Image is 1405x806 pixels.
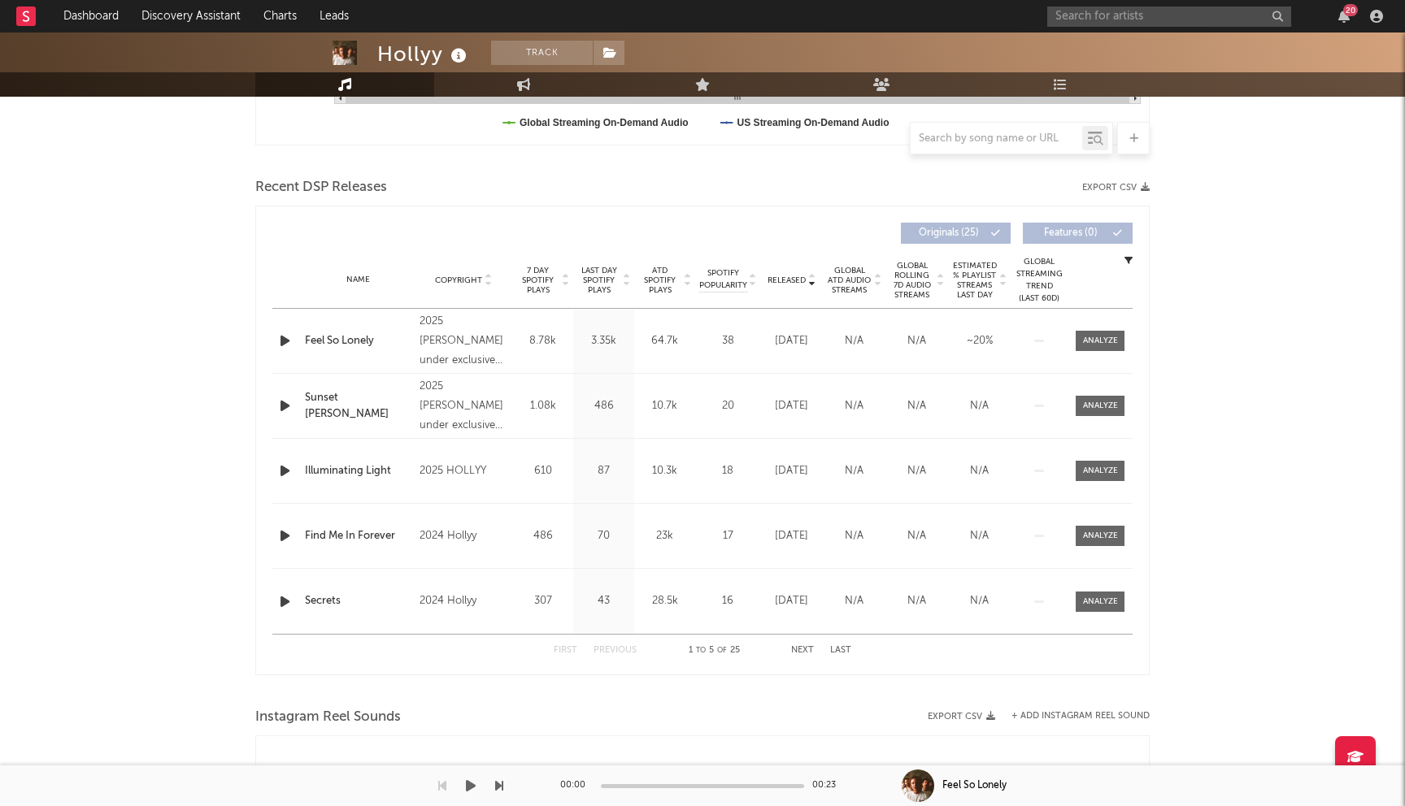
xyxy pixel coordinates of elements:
span: Global Rolling 7D Audio Streams [890,261,934,300]
div: 38 [699,333,756,349]
div: 00:23 [812,776,845,795]
span: Global ATD Audio Streams [827,266,872,295]
text: Global Streaming On-Demand Audio [520,117,689,128]
div: N/A [952,463,1007,479]
div: 2024 Hollyy [420,526,508,546]
div: [DATE] [764,398,819,414]
div: 8.78k [516,333,569,349]
div: 64.7k [638,333,691,349]
div: Global Streaming Trend (Last 60D) [1015,256,1064,305]
div: N/A [827,333,881,349]
div: 1.08k [516,398,569,414]
div: Name [305,274,411,286]
div: N/A [952,398,1007,414]
div: 486 [577,398,630,414]
span: Instagram Reel Sounds [255,708,401,727]
span: Originals ( 25 ) [911,228,986,238]
button: Originals(25) [901,223,1011,244]
div: 1 5 25 [669,641,759,661]
a: Find Me In Forever [305,528,411,544]
div: 307 [516,593,569,609]
div: 20 [1343,4,1358,16]
span: of [717,647,727,654]
div: N/A [890,593,944,609]
button: Track [491,41,593,65]
span: Estimated % Playlist Streams Last Day [952,261,997,300]
div: + Add Instagram Reel Sound [995,712,1150,721]
button: Previous [594,646,637,655]
button: Next [791,646,814,655]
div: Feel So Lonely [942,778,1007,793]
a: Sunset [PERSON_NAME] [305,390,411,422]
div: Hollyy [377,41,471,67]
span: Released [768,275,806,285]
button: Export CSV [928,712,995,721]
div: 18 [699,463,756,479]
div: 28.5k [638,593,691,609]
span: Last Day Spotify Plays [577,266,620,295]
span: ATD Spotify Plays [638,266,681,295]
div: 3.35k [577,333,630,349]
button: Last [830,646,851,655]
span: Spotify Popularity [699,267,747,292]
div: 2025 HOLLYY [420,461,508,481]
a: Secrets [305,593,411,609]
div: 610 [516,463,569,479]
div: [DATE] [764,528,819,544]
a: Illuminating Light [305,463,411,479]
div: 23k [638,528,691,544]
button: + Add Instagram Reel Sound [1011,712,1150,721]
span: Recent DSP Releases [255,178,387,197]
div: N/A [890,463,944,479]
button: Export CSV [1082,183,1150,193]
div: [DATE] [764,463,819,479]
div: 10.3k [638,463,691,479]
div: N/A [827,528,881,544]
button: 20 [1338,10,1350,23]
span: 7 Day Spotify Plays [516,266,559,295]
div: 00:00 [560,776,593,795]
text: US Streaming On-Demand Audio [737,117,890,128]
div: 486 [516,528,569,544]
a: Feel So Lonely [305,333,411,349]
div: 2024 Hollyy [420,591,508,611]
div: 10.7k [638,398,691,414]
span: Copyright [435,275,482,285]
div: N/A [827,463,881,479]
button: First [554,646,577,655]
div: N/A [890,333,944,349]
span: to [696,647,706,654]
div: 70 [577,528,630,544]
div: N/A [827,398,881,414]
div: 20 [699,398,756,414]
div: 43 [577,593,630,609]
div: [DATE] [764,593,819,609]
div: 2025 [PERSON_NAME] under exclusive license to Easy Does It Distribution [420,312,508,370]
div: [DATE] [764,333,819,349]
div: N/A [952,528,1007,544]
div: 17 [699,528,756,544]
div: ~ 20 % [952,333,1007,349]
span: Features ( 0 ) [1033,228,1108,238]
input: Search by song name or URL [911,132,1082,145]
div: N/A [890,398,944,414]
input: Search for artists [1047,6,1291,27]
div: N/A [890,528,944,544]
div: N/A [952,593,1007,609]
div: 2025 [PERSON_NAME] under exclusive license to Easy Does It Records [420,377,508,435]
div: 87 [577,463,630,479]
button: Features(0) [1023,223,1133,244]
div: 16 [699,593,756,609]
div: N/A [827,593,881,609]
